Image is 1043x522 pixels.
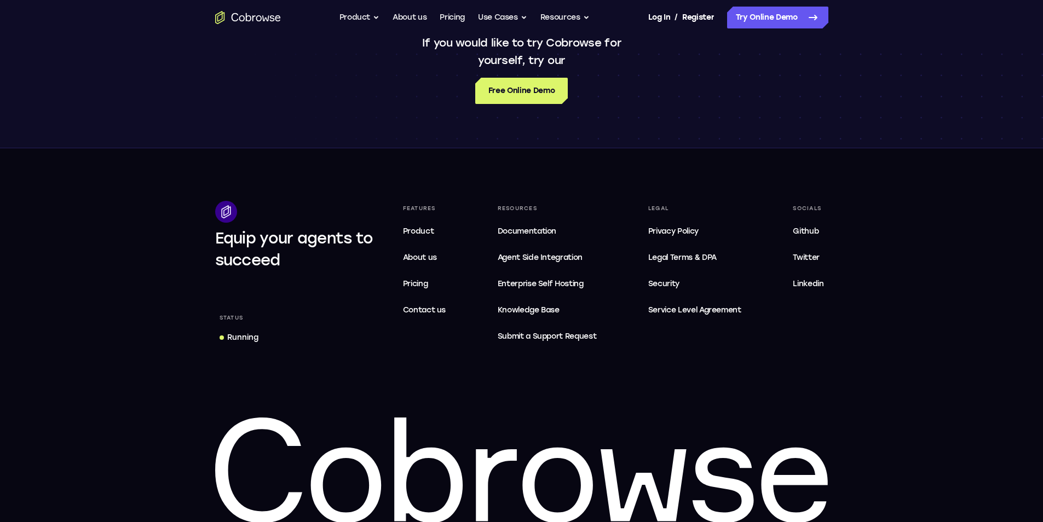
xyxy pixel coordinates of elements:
[788,221,828,242] a: Github
[648,227,699,236] span: Privacy Policy
[644,201,746,216] div: Legal
[540,7,590,28] button: Resources
[215,11,281,24] a: Go to the home page
[393,7,427,28] a: About us
[498,277,597,291] span: Enterprise Self Hosting
[215,328,263,347] a: Running
[399,299,451,321] a: Contact us
[475,78,568,104] a: Free Online Demo
[644,299,746,321] a: Service Level Agreement
[648,304,741,317] span: Service Level Agreement
[399,273,451,295] a: Pricing
[399,201,451,216] div: Features
[403,253,437,262] span: About us
[793,279,823,288] span: Linkedin
[215,310,248,326] div: Status
[498,251,597,264] span: Agent Side Integration
[648,253,717,262] span: Legal Terms & DPA
[788,201,828,216] div: Socials
[788,273,828,295] a: Linkedin
[644,273,746,295] a: Security
[675,11,678,24] span: /
[682,7,714,28] a: Register
[403,305,446,315] span: Contact us
[498,305,560,315] span: Knowledge Base
[493,247,601,269] a: Agent Side Integration
[339,7,380,28] button: Product
[648,279,679,288] span: Security
[493,201,601,216] div: Resources
[493,221,601,242] a: Documentation
[417,34,627,69] p: If you would like to try Cobrowse for yourself, try our
[493,273,601,295] a: Enterprise Self Hosting
[399,247,451,269] a: About us
[498,330,597,343] span: Submit a Support Request
[403,227,434,236] span: Product
[227,332,258,343] div: Running
[493,326,601,347] a: Submit a Support Request
[788,247,828,269] a: Twitter
[644,247,746,269] a: Legal Terms & DPA
[215,229,373,269] span: Equip your agents to succeed
[403,279,428,288] span: Pricing
[793,253,820,262] span: Twitter
[493,299,601,321] a: Knowledge Base
[399,221,451,242] a: Product
[498,227,556,236] span: Documentation
[440,7,465,28] a: Pricing
[648,7,670,28] a: Log In
[793,227,819,236] span: Github
[644,221,746,242] a: Privacy Policy
[478,7,527,28] button: Use Cases
[727,7,828,28] a: Try Online Demo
